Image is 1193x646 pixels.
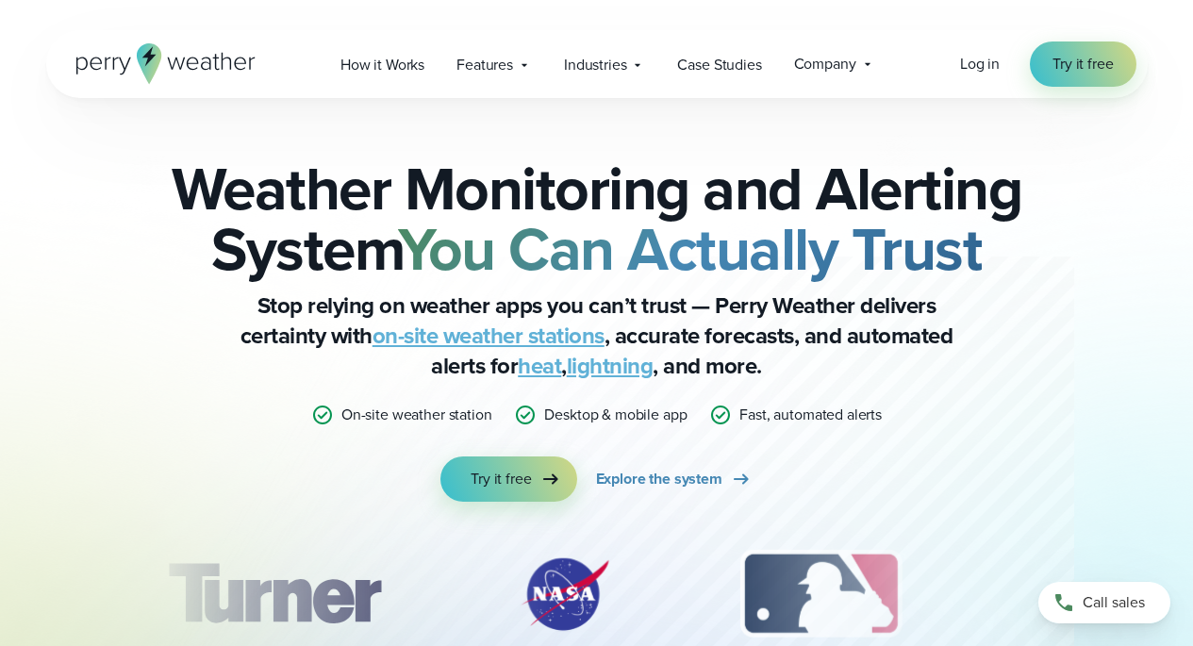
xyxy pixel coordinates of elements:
[794,53,856,75] span: Company
[499,547,631,641] img: NASA.svg
[567,349,654,383] a: lightning
[960,53,1000,75] a: Log in
[1052,53,1113,75] span: Try it free
[518,349,561,383] a: heat
[721,547,920,641] img: MLB.svg
[661,45,777,84] a: Case Studies
[596,456,753,502] a: Explore the system
[140,547,407,641] img: Turner-Construction_1.svg
[373,319,605,353] a: on-site weather stations
[721,547,920,641] div: 3 of 12
[140,547,407,641] div: 1 of 12
[456,54,513,76] span: Features
[1030,41,1135,87] a: Try it free
[544,404,687,426] p: Desktop & mobile app
[1011,547,1162,641] img: PGA.svg
[1083,591,1145,614] span: Call sales
[324,45,440,84] a: How it Works
[596,468,722,490] span: Explore the system
[341,404,491,426] p: On-site weather station
[1038,582,1170,623] a: Call sales
[499,547,631,641] div: 2 of 12
[220,290,974,381] p: Stop relying on weather apps you can’t trust — Perry Weather delivers certainty with , accurate f...
[398,205,982,293] strong: You Can Actually Trust
[141,158,1053,279] h2: Weather Monitoring and Alerting System
[564,54,626,76] span: Industries
[471,468,531,490] span: Try it free
[440,456,576,502] a: Try it free
[1011,547,1162,641] div: 4 of 12
[677,54,761,76] span: Case Studies
[340,54,424,76] span: How it Works
[739,404,882,426] p: Fast, automated alerts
